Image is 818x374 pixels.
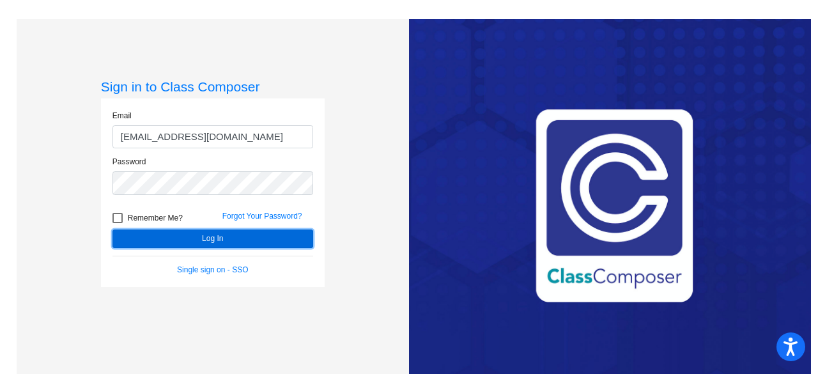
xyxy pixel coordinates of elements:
a: Forgot Your Password? [222,212,302,221]
button: Log In [112,230,313,248]
h3: Sign in to Class Composer [101,79,325,95]
a: Single sign on - SSO [177,265,248,274]
label: Password [112,156,146,168]
span: Remember Me? [128,210,183,226]
label: Email [112,110,132,121]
